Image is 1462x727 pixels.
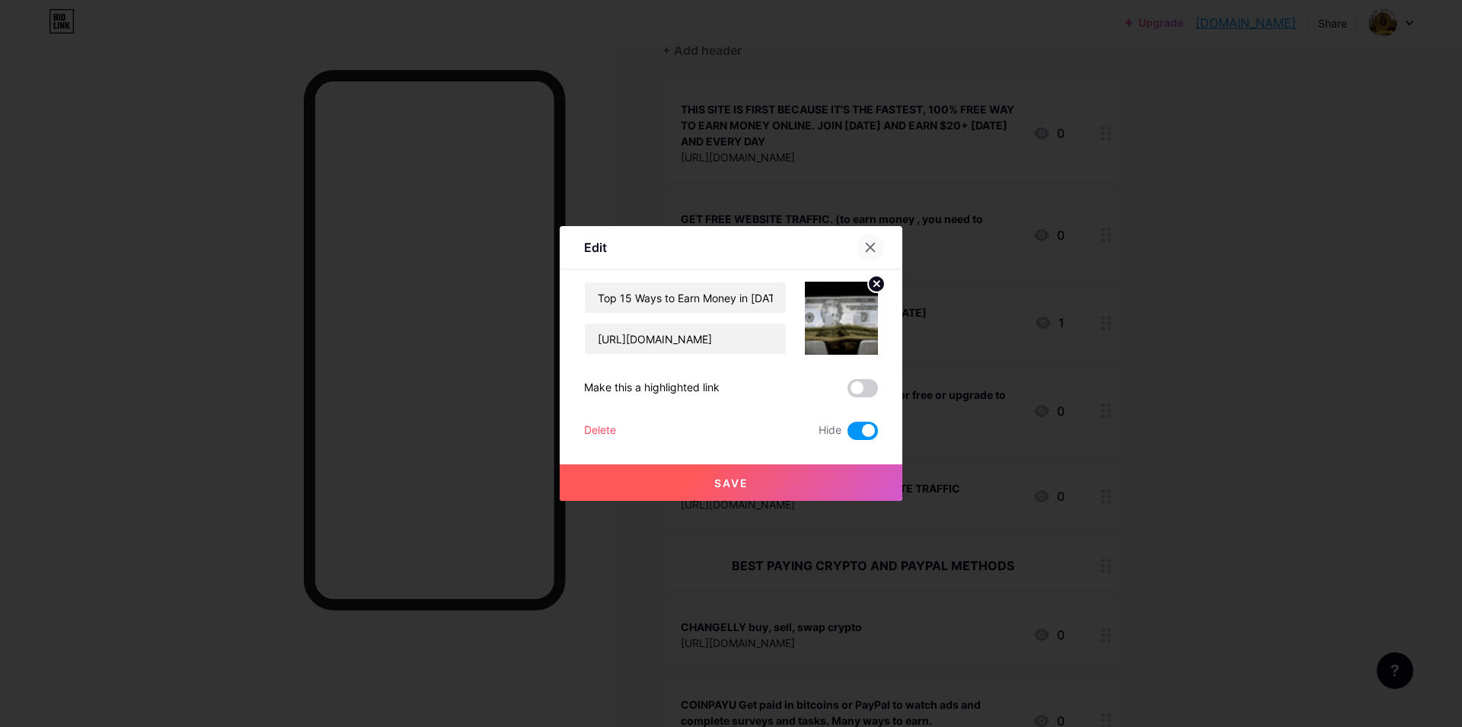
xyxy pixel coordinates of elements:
[584,379,720,397] div: Make this a highlighted link
[585,282,786,313] input: Title
[585,324,786,354] input: URL
[584,422,616,440] div: Delete
[819,422,841,440] span: Hide
[714,477,749,489] span: Save
[584,238,607,257] div: Edit
[560,464,902,501] button: Save
[805,282,878,355] img: link_thumbnail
